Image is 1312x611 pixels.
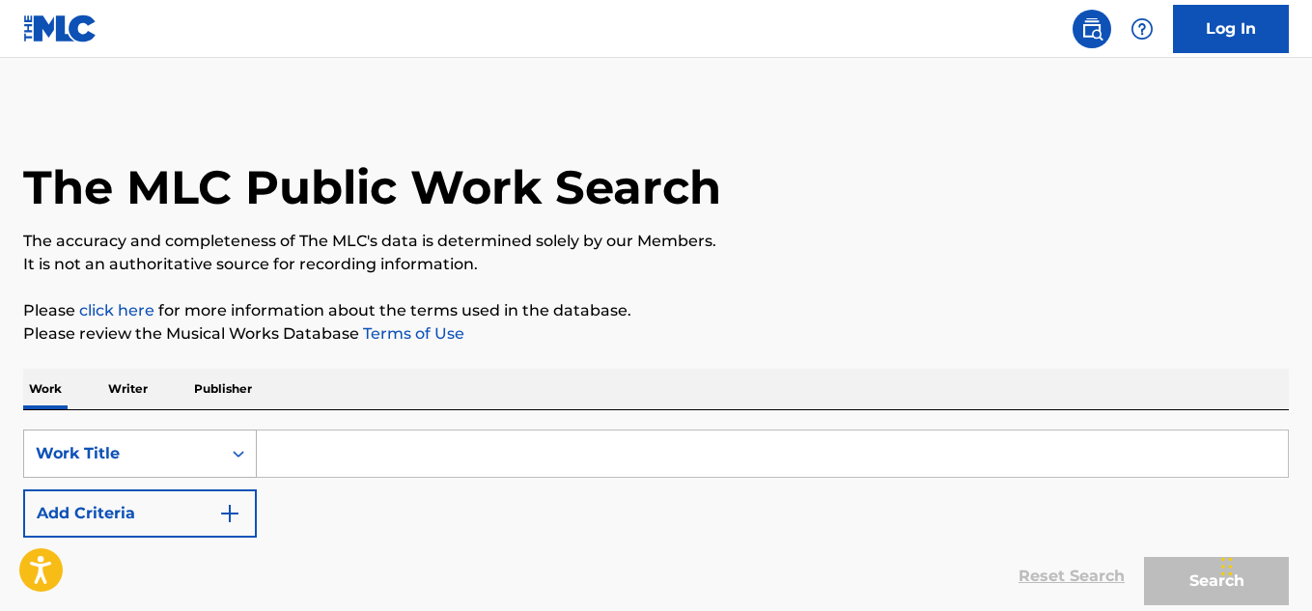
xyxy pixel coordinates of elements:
[23,14,98,42] img: MLC Logo
[23,369,68,409] p: Work
[36,442,209,465] div: Work Title
[359,324,464,343] a: Terms of Use
[79,301,154,319] a: click here
[218,502,241,525] img: 9d2ae6d4665cec9f34b9.svg
[102,369,154,409] p: Writer
[1215,518,1312,611] iframe: Chat Widget
[23,230,1289,253] p: The accuracy and completeness of The MLC's data is determined solely by our Members.
[23,299,1289,322] p: Please for more information about the terms used in the database.
[1131,17,1154,41] img: help
[1073,10,1111,48] a: Public Search
[23,253,1289,276] p: It is not an authoritative source for recording information.
[188,369,258,409] p: Publisher
[23,322,1289,346] p: Please review the Musical Works Database
[1123,10,1161,48] div: Help
[23,158,721,216] h1: The MLC Public Work Search
[23,489,257,538] button: Add Criteria
[1173,5,1289,53] a: Log In
[1221,538,1233,596] div: Drag
[1080,17,1103,41] img: search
